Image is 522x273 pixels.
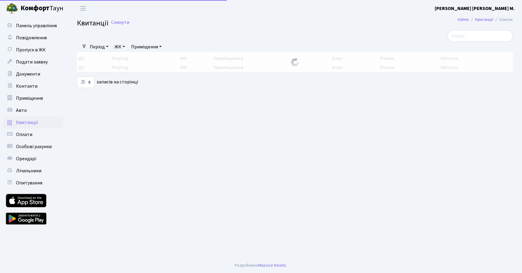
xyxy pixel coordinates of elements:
[129,42,164,52] a: Приміщення
[16,180,42,186] span: Опитування
[16,143,52,150] span: Особові рахунки
[21,3,63,14] span: Таун
[76,3,91,13] button: Переключити навігацію
[16,107,27,114] span: Авто
[3,92,63,104] a: Приміщення
[3,128,63,141] a: Оплати
[16,34,47,41] span: Повідомлення
[447,30,513,42] input: Пошук...
[3,104,63,116] a: Авто
[87,42,111,52] a: Період
[16,167,41,174] span: Лічильники
[449,13,522,26] nav: breadcrumb
[3,141,63,153] a: Особові рахунки
[16,119,38,126] span: Квитанції
[3,32,63,44] a: Повідомлення
[3,20,63,32] a: Панель управління
[493,16,513,23] li: Список
[111,20,129,25] a: Скинути
[16,59,48,65] span: Подати заявку
[3,177,63,189] a: Опитування
[16,22,57,29] span: Панель управління
[3,56,63,68] a: Подати заявку
[475,16,493,23] a: Квитанції
[3,68,63,80] a: Документи
[77,76,95,88] select: записів на сторінці
[3,116,63,128] a: Квитанції
[16,47,46,53] span: Пропуск в ЖК
[6,2,18,15] img: logo.png
[21,3,50,13] b: Комфорт
[3,165,63,177] a: Лічильники
[435,5,515,12] a: [PERSON_NAME] [PERSON_NAME] М.
[16,155,36,162] span: Орендарі
[235,262,287,269] div: Розроблено .
[16,83,37,89] span: Контакти
[458,16,469,23] a: Admin
[16,71,40,77] span: Документи
[3,80,63,92] a: Контакти
[16,131,32,138] span: Оплати
[112,42,127,52] a: ЖК
[290,57,300,67] img: Обробка...
[258,262,286,268] a: Massive Kinetic
[16,95,43,102] span: Приміщення
[3,44,63,56] a: Пропуск в ЖК
[3,153,63,165] a: Орендарі
[77,76,138,88] label: записів на сторінці
[77,18,108,28] span: Квитанції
